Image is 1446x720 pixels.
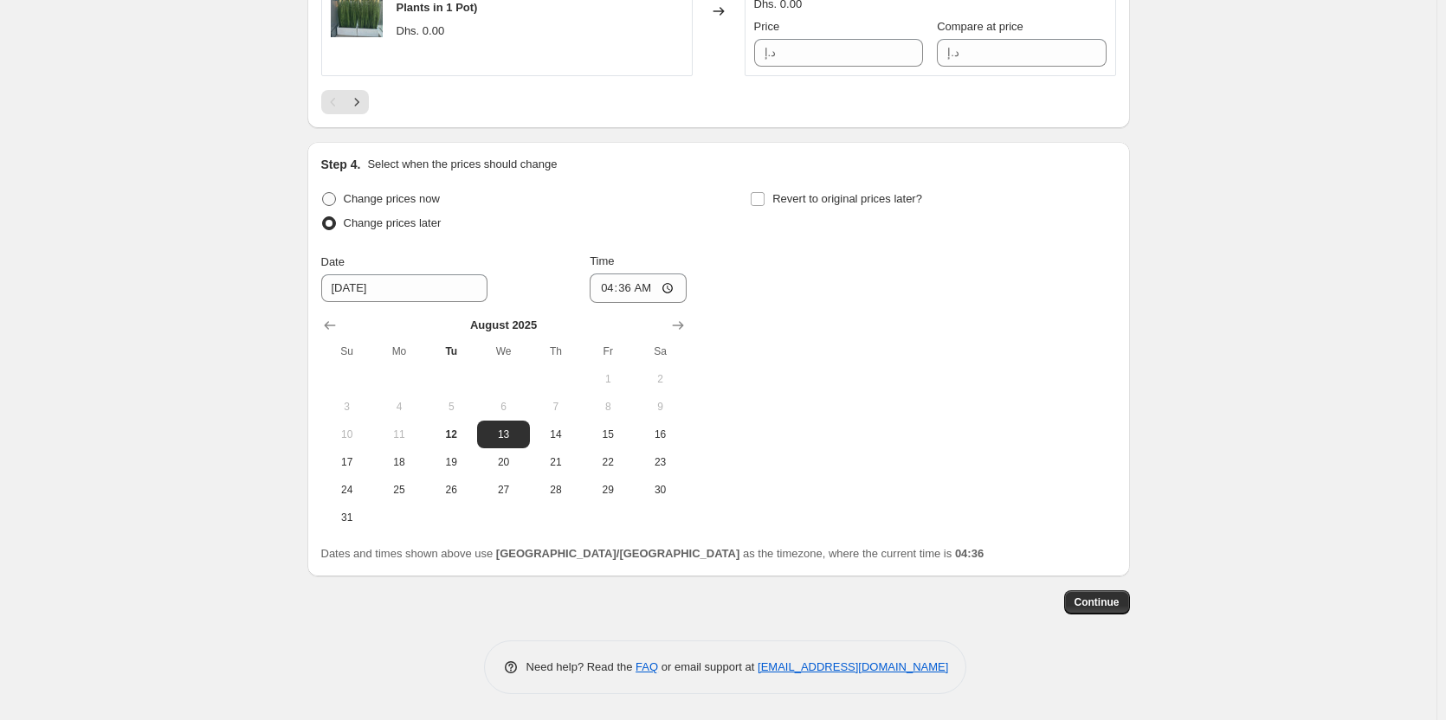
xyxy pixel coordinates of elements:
button: Monday August 25 2025 [373,476,425,504]
span: 16 [641,427,679,441]
button: Thursday August 21 2025 [530,448,582,476]
b: 04:36 [955,547,984,560]
button: Thursday August 28 2025 [530,476,582,504]
a: FAQ [636,660,658,673]
span: 13 [484,427,522,441]
span: 12 [432,427,470,441]
span: 22 [589,455,627,469]
button: Saturday August 30 2025 [634,476,686,504]
span: 29 [589,483,627,497]
span: 20 [484,455,522,469]
span: 10 [328,427,366,441]
button: Sunday August 10 2025 [321,421,373,448]
button: Wednesday August 27 2025 [477,476,529,504]
button: Tuesday August 5 2025 [425,393,477,421]
span: 23 [641,455,679,469]
th: Saturday [634,337,686,365]
span: 2 [641,372,679,386]
span: Need help? Read the [526,660,636,673]
nav: Pagination [321,90,369,114]
span: Change prices later [344,216,442,229]
button: Friday August 15 2025 [582,421,634,448]
span: Tu [432,344,470,358]
button: Sunday August 24 2025 [321,476,373,504]
span: Continue [1075,595,1120,609]
button: Thursday August 14 2025 [530,421,582,448]
span: 24 [328,483,366,497]
button: Sunday August 3 2025 [321,393,373,421]
button: Sunday August 31 2025 [321,504,373,531]
button: Friday August 1 2025 [582,365,634,393]
span: Sa [641,344,679,358]
button: Friday August 22 2025 [582,448,634,476]
span: Dates and times shown above use as the timezone, where the current time is [321,547,984,560]
button: Thursday August 7 2025 [530,393,582,421]
button: Sunday August 17 2025 [321,448,373,476]
span: 6 [484,400,522,414]
button: Saturday August 16 2025 [634,421,686,448]
a: [EMAIL_ADDRESS][DOMAIN_NAME] [758,660,948,673]
button: Saturday August 2 2025 [634,365,686,393]
th: Tuesday [425,337,477,365]
span: Compare at price [937,20,1023,33]
button: Monday August 4 2025 [373,393,425,421]
span: Change prices now [344,192,440,205]
button: Saturday August 23 2025 [634,448,686,476]
th: Friday [582,337,634,365]
button: Today Tuesday August 12 2025 [425,421,477,448]
span: or email support at [658,660,758,673]
button: Monday August 18 2025 [373,448,425,476]
th: Thursday [530,337,582,365]
span: 27 [484,483,522,497]
button: Show previous month, July 2025 [318,313,342,337]
div: Dhs. 0.00 [397,22,445,40]
span: 17 [328,455,366,469]
span: 18 [380,455,418,469]
span: 7 [537,400,575,414]
span: 8 [589,400,627,414]
button: Monday August 11 2025 [373,421,425,448]
span: 19 [432,455,470,469]
span: We [484,344,522,358]
span: Price [754,20,780,33]
span: 1 [589,372,627,386]
button: Show next month, September 2025 [666,313,690,337]
button: Friday August 29 2025 [582,476,634,504]
p: Select when the prices should change [367,156,557,173]
span: Date [321,255,345,268]
button: Wednesday August 6 2025 [477,393,529,421]
th: Monday [373,337,425,365]
span: 9 [641,400,679,414]
span: 28 [537,483,575,497]
button: Wednesday August 13 2025 [477,421,529,448]
span: Fr [589,344,627,358]
button: Tuesday August 26 2025 [425,476,477,504]
button: Saturday August 9 2025 [634,393,686,421]
h2: Step 4. [321,156,361,173]
span: 14 [537,427,575,441]
button: Friday August 8 2025 [582,393,634,421]
span: 25 [380,483,418,497]
th: Wednesday [477,337,529,365]
span: 30 [641,483,679,497]
input: 12:00 [590,273,687,303]
span: 26 [432,483,470,497]
span: Su [328,344,366,358]
span: د.إ [765,46,777,59]
span: 21 [537,455,575,469]
span: 11 [380,427,418,441]
button: Continue [1064,590,1130,614]
span: 4 [380,400,418,414]
span: Time [590,254,614,267]
span: 5 [432,400,470,414]
button: Tuesday August 19 2025 [425,448,477,476]
span: 3 [328,400,366,414]
span: 31 [328,511,366,524]
span: Revert to original prices later? [772,192,922,205]
button: Next [345,90,369,114]
span: Th [537,344,575,358]
span: 15 [589,427,627,441]
button: Wednesday August 20 2025 [477,448,529,476]
th: Sunday [321,337,373,365]
span: د.إ [947,46,959,59]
